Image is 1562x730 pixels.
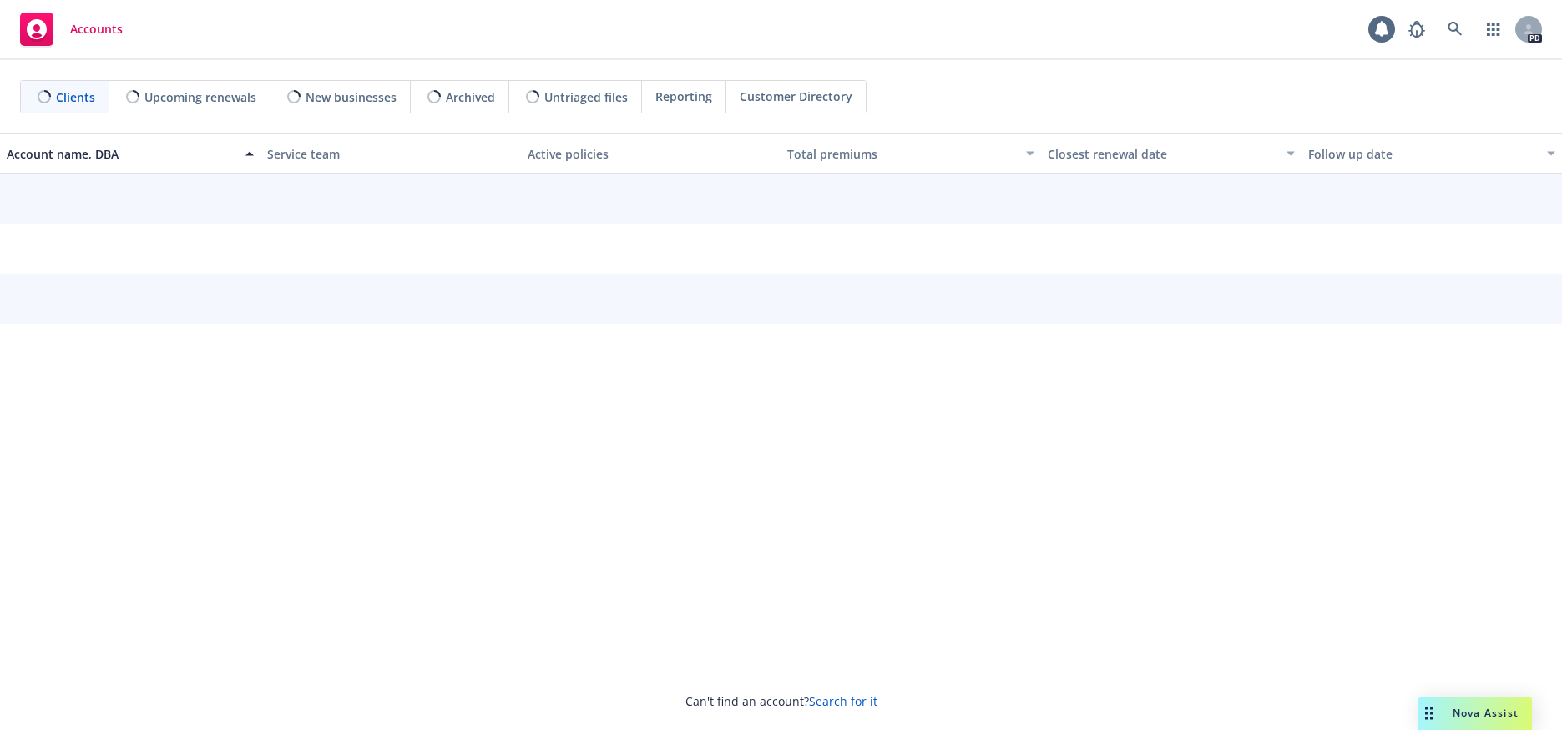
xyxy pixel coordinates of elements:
span: New businesses [306,88,397,106]
span: Customer Directory [740,88,852,105]
span: Untriaged files [544,88,628,106]
a: Search for it [809,693,877,709]
button: Follow up date [1302,133,1562,174]
span: Reporting [655,88,712,105]
button: Closest renewal date [1041,133,1302,174]
a: Accounts [13,6,129,53]
a: Switch app [1477,13,1510,46]
a: Report a Bug [1400,13,1433,46]
div: Follow up date [1308,145,1537,163]
span: Nova Assist [1453,706,1519,720]
button: Active policies [521,133,781,174]
div: Drag to move [1418,697,1439,730]
button: Total premiums [781,133,1041,174]
span: Upcoming renewals [144,88,256,106]
span: Archived [446,88,495,106]
span: Accounts [70,23,123,36]
button: Service team [260,133,521,174]
button: Nova Assist [1418,697,1532,730]
span: Can't find an account? [685,692,877,710]
div: Total premiums [787,145,1016,163]
div: Service team [267,145,514,163]
div: Closest renewal date [1048,145,1276,163]
div: Active policies [528,145,775,163]
a: Search [1438,13,1472,46]
span: Clients [56,88,95,106]
div: Account name, DBA [7,145,235,163]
